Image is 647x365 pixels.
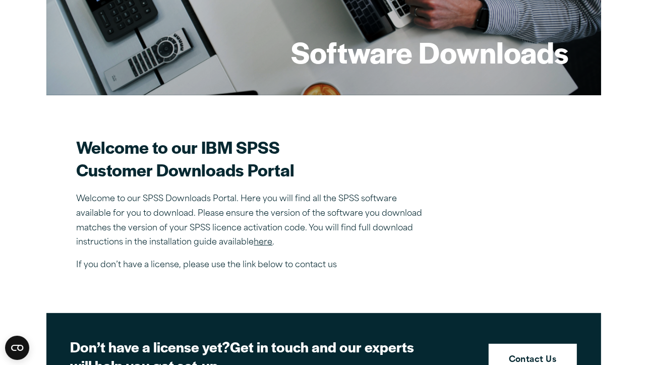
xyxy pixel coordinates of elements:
button: Open CMP widget [5,336,29,360]
p: If you don’t have a license, please use the link below to contact us [77,258,430,273]
h1: Software Downloads [291,32,569,72]
p: Welcome to our SPSS Downloads Portal. Here you will find all the SPSS software available for you ... [77,192,430,250]
a: here [254,238,273,247]
strong: Don’t have a license yet? [71,336,230,356]
h2: Welcome to our IBM SPSS Customer Downloads Portal [77,136,430,181]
